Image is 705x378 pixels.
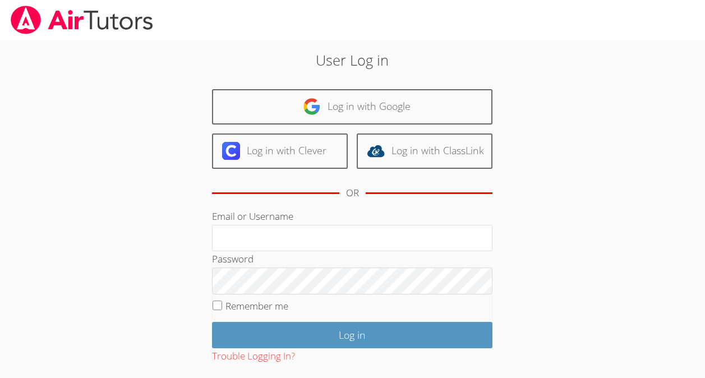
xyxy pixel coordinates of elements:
label: Email or Username [212,210,293,223]
img: airtutors_banner-c4298cdbf04f3fff15de1276eac7730deb9818008684d7c2e4769d2f7ddbe033.png [10,6,154,34]
label: Remember me [225,299,288,312]
img: google-logo-50288ca7cdecda66e5e0955fdab243c47b7ad437acaf1139b6f446037453330a.svg [303,98,321,116]
a: Log in with Google [212,89,492,125]
h2: User Log in [162,49,543,71]
button: Trouble Logging In? [212,348,295,365]
label: Password [212,252,254,265]
input: Log in [212,322,492,348]
div: OR [346,185,359,201]
a: Log in with ClassLink [357,133,492,169]
img: clever-logo-6eab21bc6e7a338710f1a6ff85c0baf02591cd810cc4098c63d3a4b26e2feb20.svg [222,142,240,160]
a: Log in with Clever [212,133,348,169]
img: classlink-logo-d6bb404cc1216ec64c9a2012d9dc4662098be43eaf13dc465df04b49fa7ab582.svg [367,142,385,160]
